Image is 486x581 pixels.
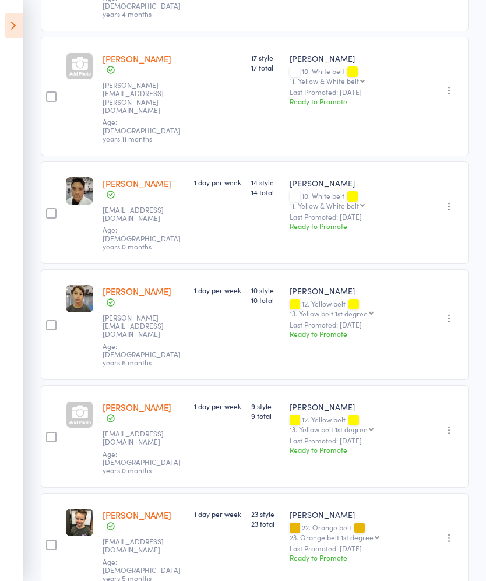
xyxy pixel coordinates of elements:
[103,341,181,368] span: Age: [DEMOGRAPHIC_DATA] years 6 months
[290,552,421,562] div: Ready to Promote
[103,52,171,65] a: [PERSON_NAME]
[290,192,421,209] div: 10. White belt
[290,544,421,552] small: Last Promoted: [DATE]
[103,429,178,446] small: mmzagar@yahoo.com.au
[103,509,171,521] a: [PERSON_NAME]
[290,425,368,433] div: 13. Yellow belt 1st degree
[251,509,280,519] span: 23 style
[290,329,421,339] div: Ready to Promote
[290,436,421,445] small: Last Promoted: [DATE]
[290,401,421,413] div: [PERSON_NAME]
[251,177,280,187] span: 14 style
[290,96,421,106] div: Ready to Promote
[103,285,171,297] a: [PERSON_NAME]
[103,449,181,476] span: Age: [DEMOGRAPHIC_DATA] years 0 months
[251,411,280,421] span: 9 total
[103,224,181,251] span: Age: [DEMOGRAPHIC_DATA] years 0 months
[251,519,280,529] span: 23 total
[290,177,421,189] div: [PERSON_NAME]
[290,509,421,520] div: [PERSON_NAME]
[290,300,421,317] div: 12. Yellow belt
[290,77,359,84] div: 11. Yellow & White belt
[66,177,93,205] img: image1748419021.png
[251,62,280,72] span: 17 total
[290,445,421,455] div: Ready to Promote
[290,309,368,317] div: 13. Yellow belt 1st degree
[103,206,178,223] small: vanessahunt18@gmail.com
[290,321,421,329] small: Last Promoted: [DATE]
[103,314,178,339] small: olivia@taringavets.com.au
[194,285,242,295] div: 1 day per week
[290,67,421,84] div: 10. White belt
[103,537,178,554] small: lauren_court@hotmail.com
[103,401,171,413] a: [PERSON_NAME]
[194,509,242,519] div: 1 day per week
[290,221,421,231] div: Ready to Promote
[66,509,93,536] img: image1679105129.png
[66,285,93,312] img: image1748418941.png
[251,52,280,62] span: 17 style
[290,285,421,297] div: [PERSON_NAME]
[290,213,421,221] small: Last Promoted: [DATE]
[103,177,171,189] a: [PERSON_NAME]
[103,117,181,143] span: Age: [DEMOGRAPHIC_DATA] years 11 months
[290,88,421,96] small: Last Promoted: [DATE]
[194,177,242,187] div: 1 day per week
[290,523,421,541] div: 22. Orange belt
[251,295,280,305] span: 10 total
[251,187,280,197] span: 14 total
[290,415,421,433] div: 12. Yellow belt
[290,533,374,541] div: 23. Orange belt 1st degree
[194,401,242,411] div: 1 day per week
[290,52,421,64] div: [PERSON_NAME]
[251,401,280,411] span: 9 style
[251,285,280,295] span: 10 style
[290,202,359,209] div: 11. Yellow & White belt
[103,81,178,115] small: rebecca.pagel@gmail.com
